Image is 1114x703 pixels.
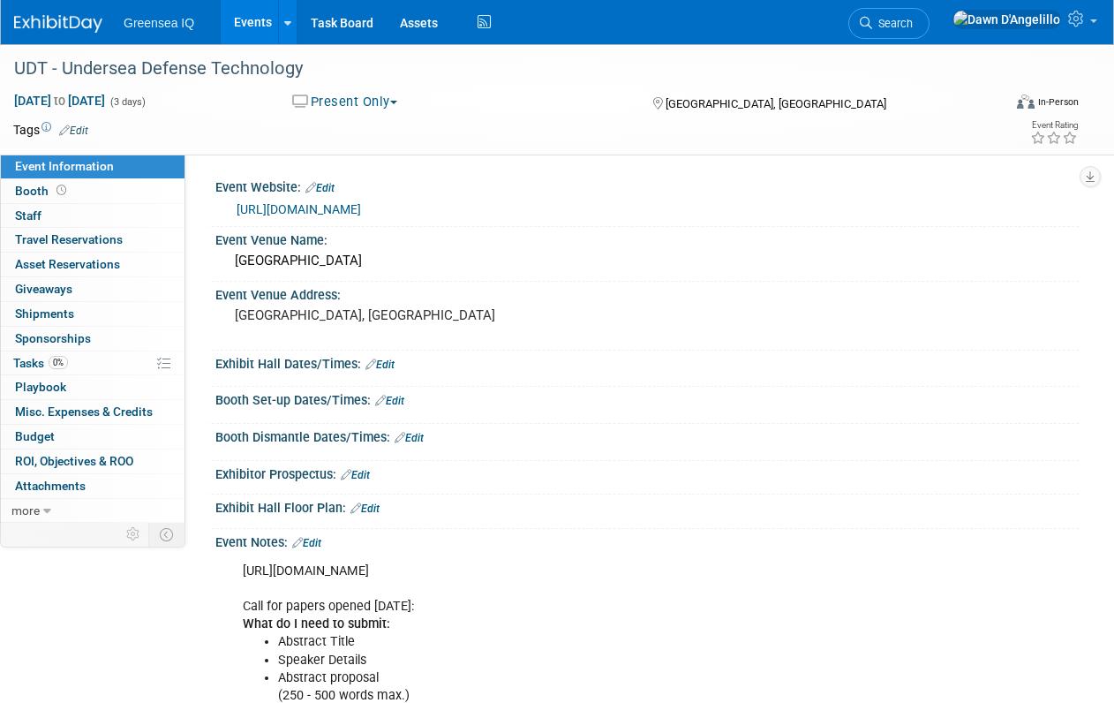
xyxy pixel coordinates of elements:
[15,331,91,345] span: Sponsorships
[15,380,66,394] span: Playbook
[215,529,1079,552] div: Event Notes:
[15,159,114,173] span: Event Information
[15,184,70,198] span: Booth
[15,282,72,296] span: Giveaways
[872,17,913,30] span: Search
[118,523,149,546] td: Personalize Event Tab Strip
[305,182,335,194] a: Edit
[8,53,988,85] div: UDT - Undersea Defense Technology
[292,537,321,549] a: Edit
[350,503,380,515] a: Edit
[952,10,1061,29] img: Dawn D'Angelillo
[53,184,70,197] span: Booth not reserved yet
[15,306,74,321] span: Shipments
[215,351,1079,374] div: Exhibit Hall Dates/Times:
[1,450,184,473] a: ROI, Objectives & ROO
[375,395,404,407] a: Edit
[109,96,146,108] span: (3 days)
[215,282,1079,304] div: Event Venue Address:
[1030,121,1078,130] div: Event Rating
[15,208,41,223] span: Staff
[1037,95,1079,109] div: In-Person
[243,616,390,631] b: What do I need to submit:
[215,424,1079,447] div: Booth Dismantle Dates/Times:
[1,351,184,375] a: Tasks0%
[15,429,55,443] span: Budget
[15,479,86,493] span: Attachments
[1,400,184,424] a: Misc. Expenses & Credits
[215,495,1079,518] div: Exhibit Hall Floor Plan:
[278,633,898,651] li: Abstract Title
[15,454,133,468] span: ROI, Objectives & ROO
[237,202,361,216] a: [URL][DOMAIN_NAME]
[11,503,40,518] span: more
[365,359,395,371] a: Edit
[215,174,1079,197] div: Event Website:
[49,356,68,369] span: 0%
[1,228,184,252] a: Travel Reservations
[1,474,184,498] a: Attachments
[1,375,184,399] a: Playbook
[1,179,184,203] a: Booth
[1,499,184,523] a: more
[149,523,185,546] td: Toggle Event Tabs
[1,327,184,351] a: Sponsorships
[59,125,88,137] a: Edit
[286,93,404,111] button: Present Only
[124,16,194,30] span: Greensea IQ
[13,356,68,370] span: Tasks
[15,404,153,419] span: Misc. Expenses & Credits
[848,8,930,39] a: Search
[278,652,898,669] li: Speaker Details
[923,92,1079,118] div: Event Format
[666,97,886,110] span: [GEOGRAPHIC_DATA], [GEOGRAPHIC_DATA]
[51,94,68,108] span: to
[235,307,556,323] pre: [GEOGRAPHIC_DATA], [GEOGRAPHIC_DATA]
[229,247,1065,275] div: [GEOGRAPHIC_DATA]
[15,257,120,271] span: Asset Reservations
[14,15,102,33] img: ExhibitDay
[395,432,424,444] a: Edit
[15,232,123,246] span: Travel Reservations
[1017,94,1035,109] img: Format-Inperson.png
[1,253,184,276] a: Asset Reservations
[215,387,1079,410] div: Booth Set-up Dates/Times:
[215,461,1079,484] div: Exhibitor Prospectus:
[1,425,184,449] a: Budget
[13,93,106,109] span: [DATE] [DATE]
[13,121,88,139] td: Tags
[1,277,184,301] a: Giveaways
[341,469,370,481] a: Edit
[1,204,184,228] a: Staff
[1,302,184,326] a: Shipments
[215,227,1079,249] div: Event Venue Name:
[1,155,184,178] a: Event Information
